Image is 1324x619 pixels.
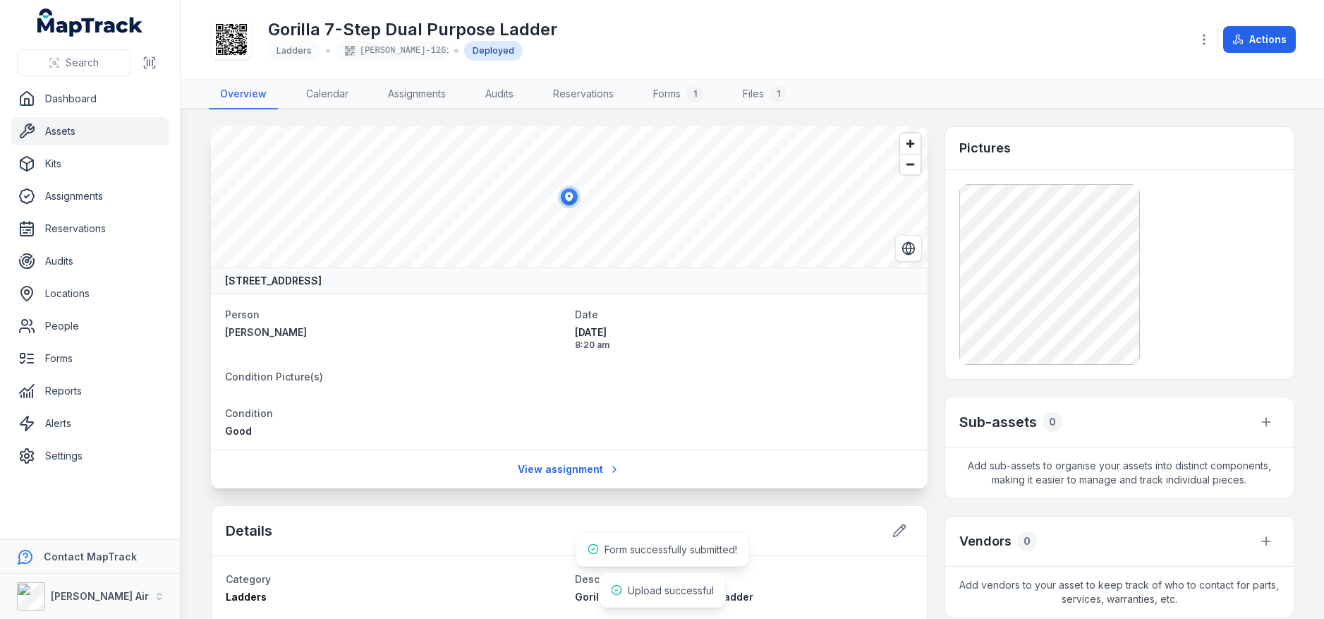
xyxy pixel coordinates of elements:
[225,407,273,419] span: Condition
[295,80,360,109] a: Calendar
[37,8,143,37] a: MapTrack
[575,325,913,339] span: [DATE]
[575,573,631,585] span: Description
[575,308,598,320] span: Date
[900,154,921,174] button: Zoom out
[11,312,169,340] a: People
[226,521,272,541] h2: Details
[628,584,714,596] span: Upload successful
[900,133,921,154] button: Zoom in
[1043,412,1062,432] div: 0
[605,543,737,555] span: Form successfully submitted!
[11,344,169,373] a: Forms
[11,117,169,145] a: Assets
[268,18,557,41] h1: Gorilla 7-Step Dual Purpose Ladder
[11,85,169,113] a: Dashboard
[770,85,786,102] div: 1
[211,126,928,268] canvas: Map
[575,591,753,603] span: Gorilla 7-Step Dual Purpose Ladder
[686,85,703,102] div: 1
[277,45,312,56] span: Ladders
[225,308,260,320] span: Person
[959,138,1011,158] h3: Pictures
[11,215,169,243] a: Reservations
[542,80,625,109] a: Reservations
[226,591,267,603] span: Ladders
[464,41,523,61] div: Deployed
[11,280,169,308] a: Locations
[11,247,169,275] a: Audits
[44,551,137,563] strong: Contact MapTrack
[945,567,1294,618] span: Add vendors to your asset to keep track of who to contact for parts, services, warranties, etc.
[474,80,525,109] a: Audits
[945,447,1294,498] span: Add sub-assets to organise your assets into distinct components, making it easier to manage and t...
[225,371,323,383] span: Condition Picture(s)
[11,150,169,178] a: Kits
[509,456,629,483] a: View assignment
[225,274,322,288] strong: [STREET_ADDRESS]
[225,425,252,437] span: Good
[731,80,798,109] a: Files1
[11,442,169,470] a: Settings
[959,531,1012,551] h3: Vendors
[895,235,922,262] button: Switch to Satellite View
[575,339,913,351] span: 8:20 am
[226,573,271,585] span: Category
[51,590,149,602] strong: [PERSON_NAME] Air
[17,49,130,76] button: Search
[11,377,169,405] a: Reports
[11,409,169,438] a: Alerts
[377,80,457,109] a: Assignments
[642,80,715,109] a: Forms1
[1017,531,1037,551] div: 0
[959,412,1037,432] h2: Sub-assets
[1223,26,1296,53] button: Actions
[66,56,99,70] span: Search
[11,182,169,210] a: Assignments
[336,41,449,61] div: [PERSON_NAME]-1261
[209,80,278,109] a: Overview
[575,325,913,351] time: 31/07/2025, 8:20:30 am
[225,325,564,339] a: [PERSON_NAME]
